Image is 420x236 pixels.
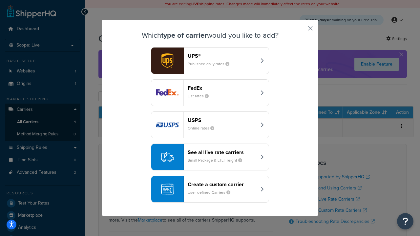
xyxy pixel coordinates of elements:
header: FedEx [188,85,256,91]
small: Published daily rates [188,61,235,67]
small: List rates [188,93,214,99]
header: UPS® [188,53,256,59]
img: ups logo [151,48,183,74]
small: Small Package & LTL Freight [188,157,247,163]
button: ups logoUPS®Published daily rates [151,47,269,74]
h3: Which would you like to add? [118,31,302,39]
button: usps logoUSPSOnline rates [151,111,269,138]
img: fedEx logo [151,80,183,106]
small: User-defined Carriers [188,189,236,195]
header: USPS [188,117,256,123]
button: Open Resource Center [397,213,413,229]
button: fedEx logoFedExList rates [151,79,269,106]
header: Create a custom carrier [188,181,256,187]
strong: type of carrier [161,30,207,41]
button: See all live rate carriersSmall Package & LTL Freight [151,144,269,170]
button: Create a custom carrierUser-defined Carriers [151,176,269,203]
small: Online rates [188,125,220,131]
img: usps logo [151,112,183,138]
img: icon-carrier-custom-c93b8a24.svg [161,183,174,195]
header: See all live rate carriers [188,149,256,155]
img: icon-carrier-liverate-becf4550.svg [161,151,174,163]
